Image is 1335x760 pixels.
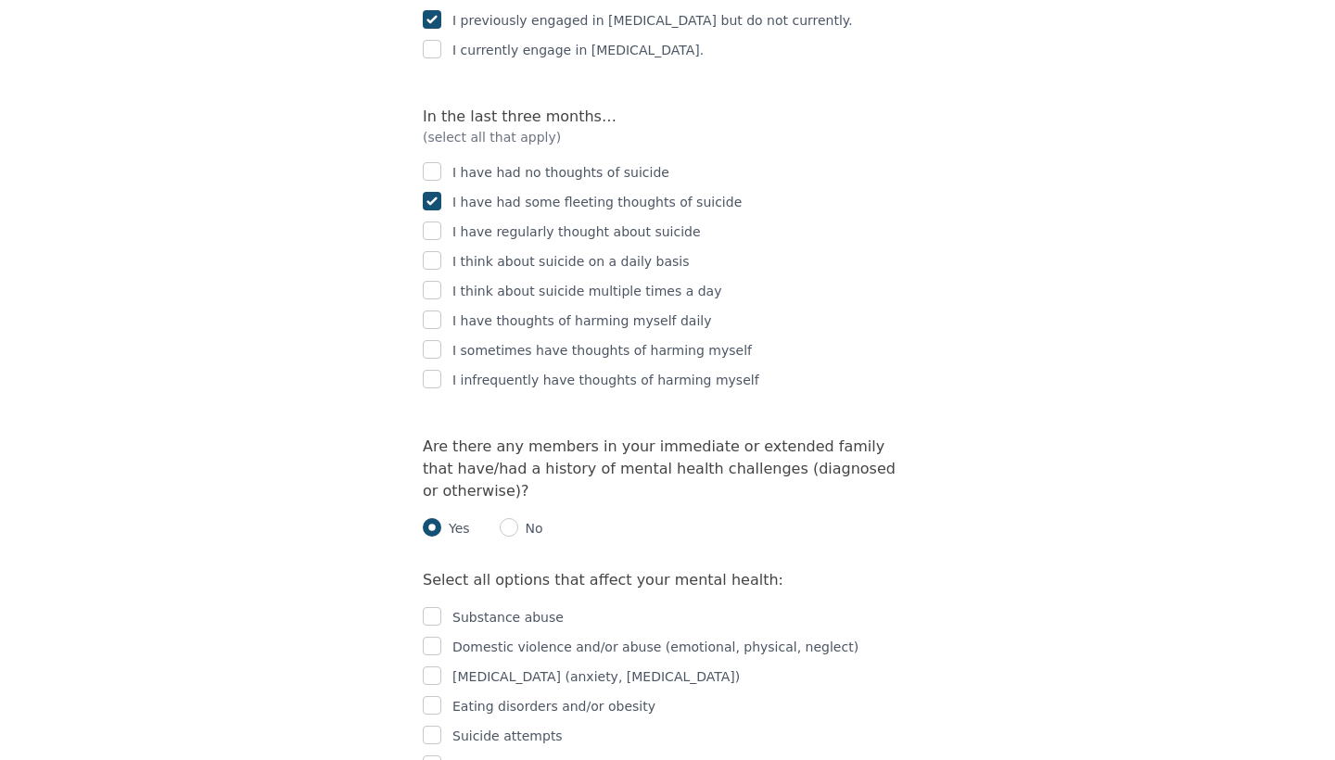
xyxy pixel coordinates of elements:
[452,725,563,747] p: Suicide attempts
[452,39,704,61] p: I currently engage in [MEDICAL_DATA].
[423,128,912,146] p: (select all that apply)
[452,636,858,658] p: Domestic violence and/or abuse (emotional, physical, neglect)
[441,519,470,538] p: Yes
[452,191,742,213] p: I have had some fleeting thoughts of suicide
[452,369,759,391] p: I infrequently have thoughts of harming myself
[452,280,721,302] p: I think about suicide multiple times a day
[423,571,783,589] label: Select all options that affect your mental health:
[452,339,752,361] p: I sometimes have thoughts of harming myself
[423,108,617,125] label: In the last three months…
[452,310,711,332] p: I have thoughts of harming myself daily
[452,221,701,243] p: I have regularly thought about suicide
[452,606,564,628] p: Substance abuse
[452,161,669,184] p: I have had no thoughts of suicide
[452,695,655,717] p: Eating disorders and/or obesity
[452,665,740,688] p: [MEDICAL_DATA] (anxiety, [MEDICAL_DATA])
[423,437,896,500] label: Are there any members in your immediate or extended family that have/had a history of mental heal...
[452,9,853,32] p: I previously engaged in [MEDICAL_DATA] but do not currently.
[452,250,690,272] p: I think about suicide on a daily basis
[518,519,543,538] p: No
